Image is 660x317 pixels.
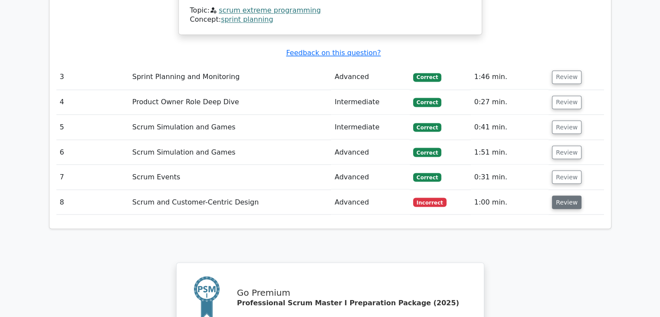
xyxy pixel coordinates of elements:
[129,165,331,189] td: Scrum Events
[471,190,548,215] td: 1:00 min.
[552,170,581,184] button: Review
[331,90,410,115] td: Intermediate
[413,173,441,182] span: Correct
[221,15,273,23] a: sprint planning
[129,90,331,115] td: Product Owner Role Deep Dive
[413,198,447,206] span: Incorrect
[471,115,548,139] td: 0:41 min.
[471,140,548,165] td: 1:51 min.
[471,90,548,115] td: 0:27 min.
[56,115,129,139] td: 5
[331,65,410,89] td: Advanced
[552,145,581,159] button: Review
[471,165,548,189] td: 0:31 min.
[331,165,410,189] td: Advanced
[56,65,129,89] td: 3
[56,165,129,189] td: 7
[552,70,581,84] button: Review
[331,115,410,139] td: Intermediate
[413,98,441,106] span: Correct
[129,190,331,215] td: Scrum and Customer-Centric Design
[56,90,129,115] td: 4
[331,140,410,165] td: Advanced
[56,190,129,215] td: 8
[219,6,321,14] a: scrum extreme programming
[413,73,441,82] span: Correct
[552,195,581,209] button: Review
[190,15,470,24] div: Concept:
[56,140,129,165] td: 6
[331,190,410,215] td: Advanced
[129,65,331,89] td: Sprint Planning and Monitoring
[286,49,381,57] a: Feedback on this question?
[552,96,581,109] button: Review
[190,6,470,15] div: Topic:
[413,123,441,132] span: Correct
[129,115,331,139] td: Scrum Simulation and Games
[129,140,331,165] td: Scrum Simulation and Games
[471,65,548,89] td: 1:46 min.
[413,148,441,156] span: Correct
[552,120,581,134] button: Review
